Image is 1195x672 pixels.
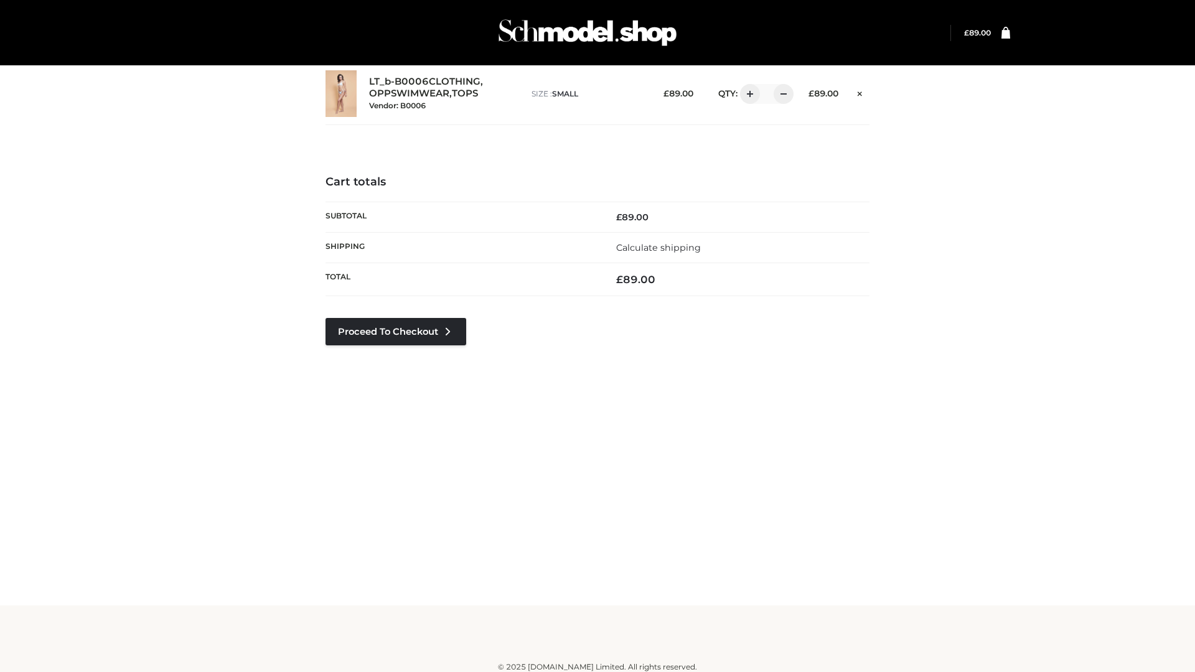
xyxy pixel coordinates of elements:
[532,88,644,100] p: size :
[326,175,869,189] h4: Cart totals
[964,28,991,37] a: £89.00
[326,263,597,296] th: Total
[326,232,597,263] th: Shipping
[616,273,623,286] span: £
[326,70,357,117] img: LT_b-B0006 - SMALL
[616,212,649,223] bdi: 89.00
[616,273,655,286] bdi: 89.00
[851,84,869,100] a: Remove this item
[964,28,969,37] span: £
[326,318,466,345] a: Proceed to Checkout
[369,76,429,88] a: LT_b-B0006
[369,101,426,110] small: Vendor: B0006
[706,84,789,104] div: QTY:
[369,76,519,111] div: , ,
[429,76,480,88] a: CLOTHING
[808,88,814,98] span: £
[326,202,597,232] th: Subtotal
[808,88,838,98] bdi: 89.00
[494,8,681,57] img: Schmodel Admin 964
[616,242,701,253] a: Calculate shipping
[616,212,622,223] span: £
[663,88,669,98] span: £
[552,89,578,98] span: SMALL
[452,88,478,100] a: TOPS
[663,88,693,98] bdi: 89.00
[369,88,449,100] a: OPPSWIMWEAR
[964,28,991,37] bdi: 89.00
